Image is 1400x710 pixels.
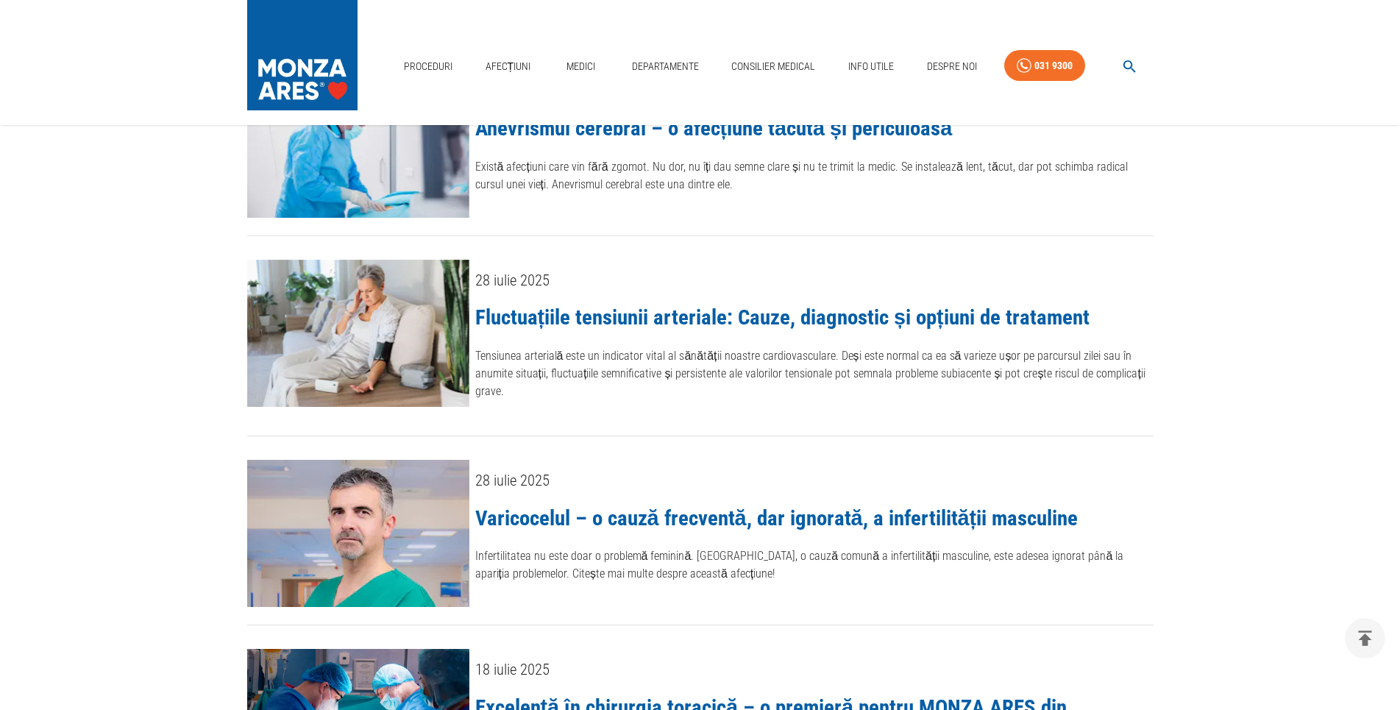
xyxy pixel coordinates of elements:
[247,260,469,407] img: Fluctuațiile tensiunii arteriale: Cauze, diagnostic și opțiuni de tratament
[475,505,1079,530] a: Varicocelul – o cauză frecventă, dar ignorată, a infertilității masculine
[475,158,1154,194] p: Există afecțiuni care vin fără zgomot. Nu dor, nu îți dau semne clare și nu te trimit la medic. S...
[475,305,1090,330] a: Fluctuațiile tensiunii arteriale: Cauze, diagnostic și opțiuni de tratament
[475,272,1154,289] div: 28 iulie 2025
[475,547,1154,583] p: Infertilitatea nu este doar o problemă feminină. [GEOGRAPHIC_DATA], o cauză comună a infertilităț...
[475,116,953,141] a: Anevrismul cerebral – o afecțiune tăcută și periculoasă
[725,52,821,82] a: Consilier Medical
[475,661,1154,678] div: 18 iulie 2025
[842,52,900,82] a: Info Utile
[1034,57,1073,75] div: 031 9300
[558,52,605,82] a: Medici
[921,52,983,82] a: Despre Noi
[1345,618,1385,658] button: delete
[398,52,458,82] a: Proceduri
[1004,50,1085,82] a: 031 9300
[247,71,469,218] img: Anevrismul cerebral – o afecțiune tăcută și periculoasă
[480,52,537,82] a: Afecțiuni
[475,472,1154,489] div: 28 iulie 2025
[475,347,1154,400] p: Tensiunea arterială este un indicator vital al sănătății noastre cardiovasculare. Deși este norma...
[626,52,705,82] a: Departamente
[247,460,469,607] img: Varicocelul – o cauză frecventă, dar ignorată, a infertilității masculine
